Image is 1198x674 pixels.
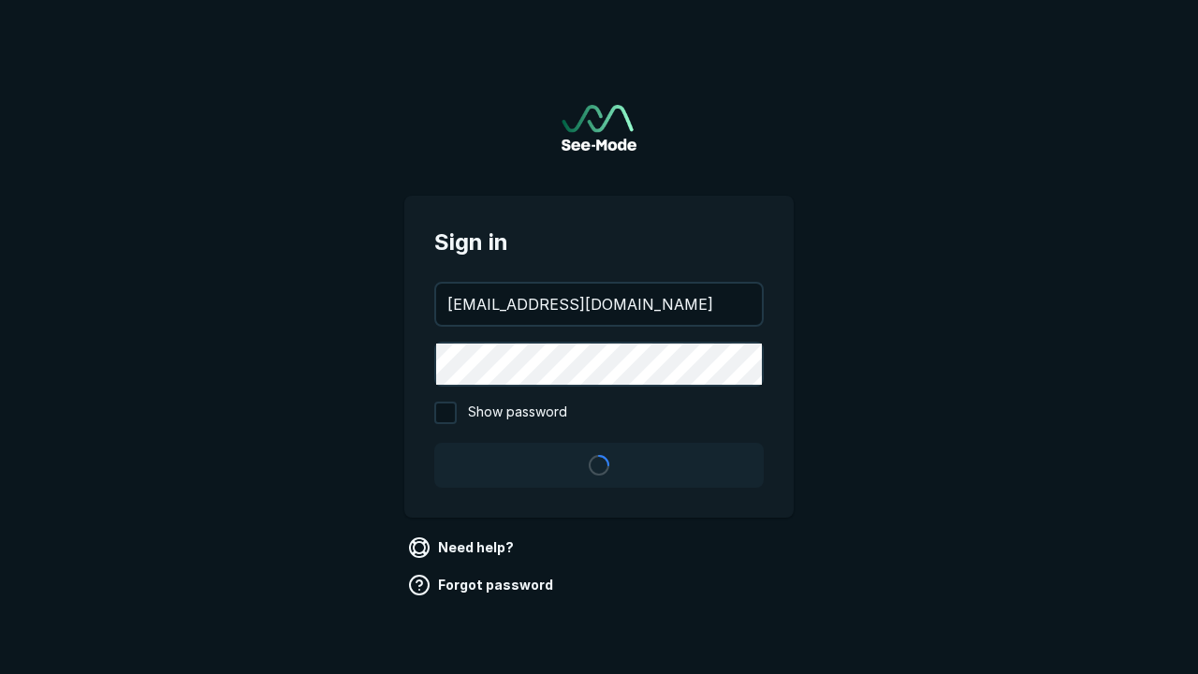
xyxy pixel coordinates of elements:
span: Sign in [434,226,764,259]
a: Go to sign in [562,105,636,151]
input: your@email.com [436,284,762,325]
img: See-Mode Logo [562,105,636,151]
a: Need help? [404,533,521,563]
a: Forgot password [404,570,561,600]
span: Show password [468,402,567,424]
